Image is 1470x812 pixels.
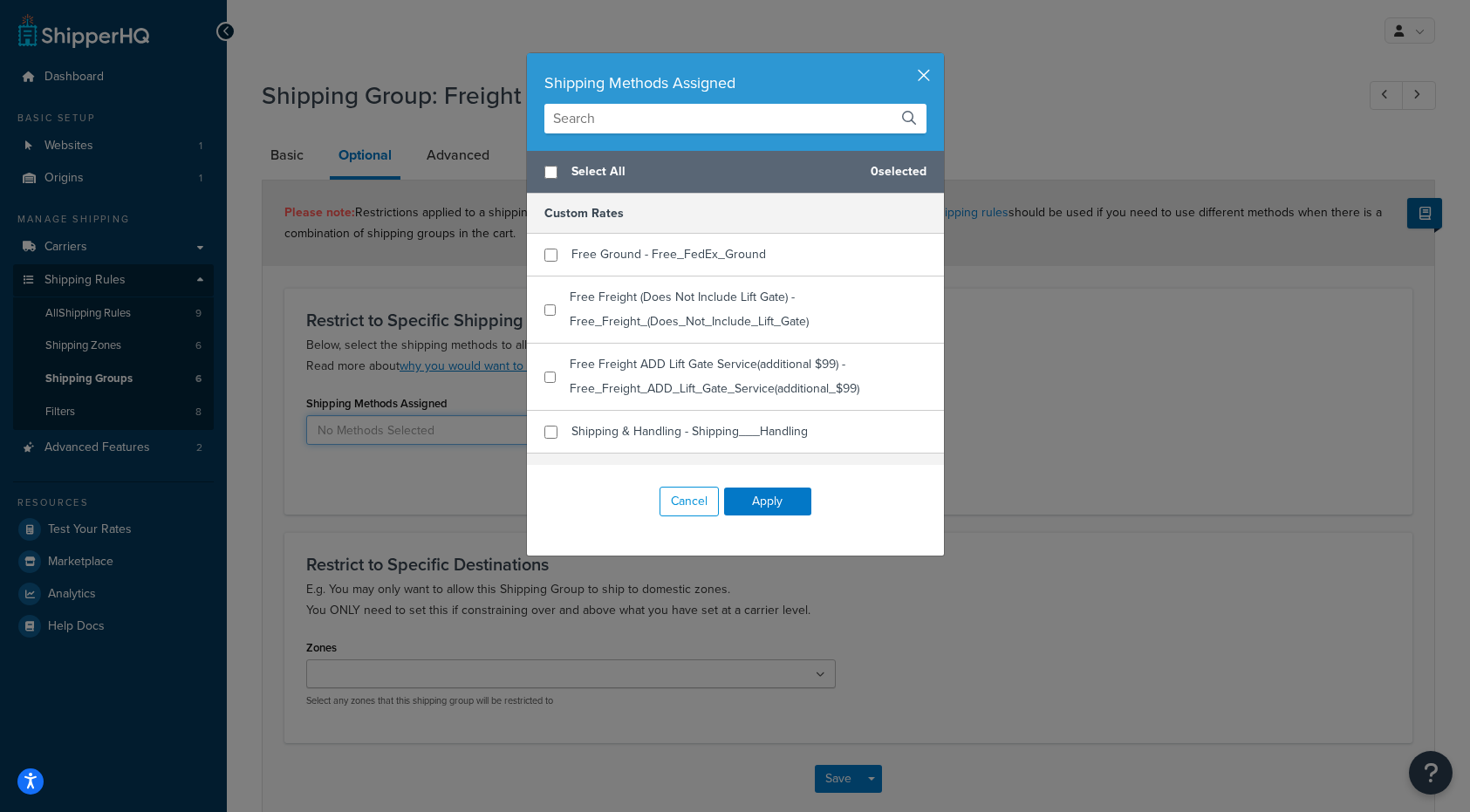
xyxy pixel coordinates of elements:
[527,453,944,494] h5: FedEx
[544,104,926,133] input: Search
[570,355,859,398] span: Free Freight ADD Lift Gate Service(additional $99) - Free_Freight_ADD_Lift_Gate_Service(additiona...
[571,422,808,440] span: Shipping & Handling - Shipping___Handling
[571,160,857,184] span: Select All
[527,194,944,234] h5: Custom Rates
[527,151,944,194] div: 0 selected
[724,488,811,515] button: Apply
[544,71,926,95] div: Shipping Methods Assigned
[660,487,719,516] button: Cancel
[570,288,809,331] span: Free Freight (Does Not Include Lift Gate) - Free_Freight_(Does_Not_Include_Lift_Gate)
[571,245,766,263] span: Free Ground - Free_FedEx_Ground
